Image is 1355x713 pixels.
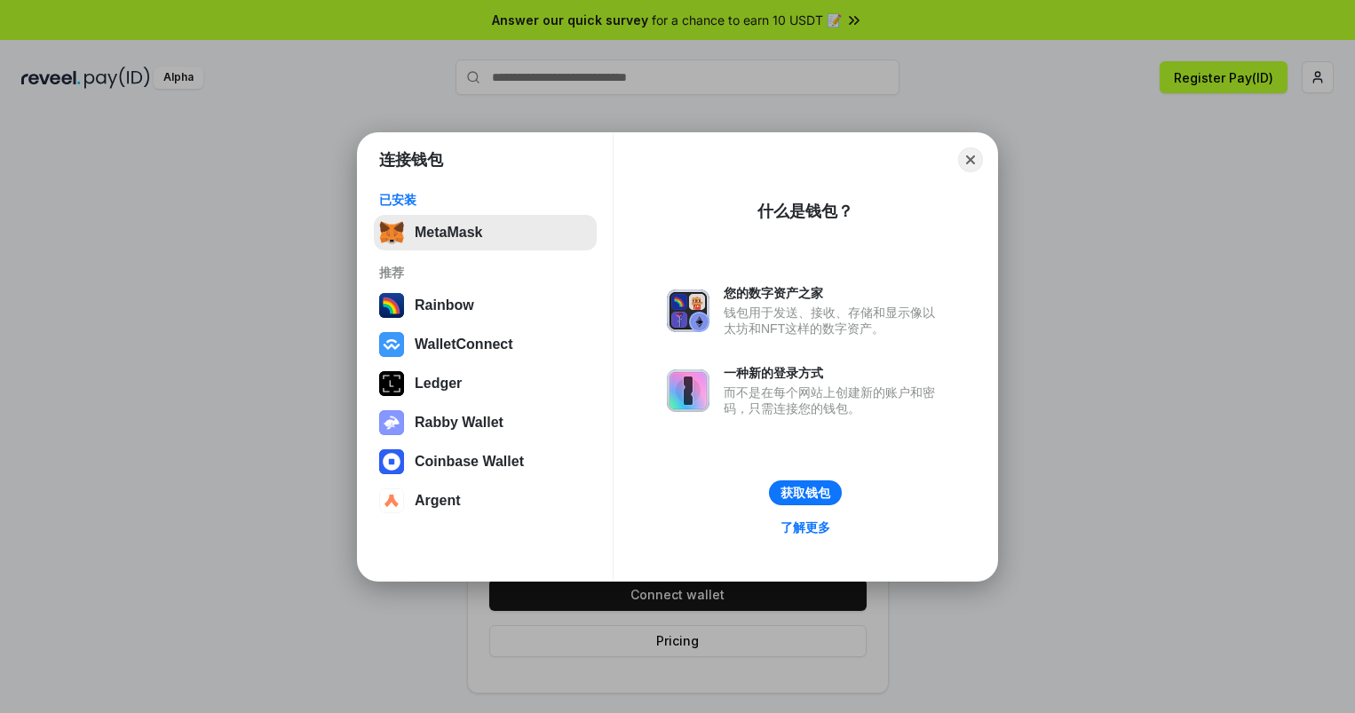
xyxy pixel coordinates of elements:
div: 您的数字资产之家 [724,285,944,301]
button: Rabby Wallet [374,405,597,440]
button: Argent [374,483,597,519]
div: Argent [415,493,461,509]
button: Ledger [374,366,597,401]
img: svg+xml,%3Csvg%20width%3D%2228%22%20height%3D%2228%22%20viewBox%3D%220%200%2028%2028%22%20fill%3D... [379,449,404,474]
img: svg+xml,%3Csvg%20fill%3D%22none%22%20height%3D%2233%22%20viewBox%3D%220%200%2035%2033%22%20width%... [379,220,404,245]
div: 什么是钱包？ [757,201,853,222]
div: 钱包用于发送、接收、存储和显示像以太坊和NFT这样的数字资产。 [724,305,944,337]
div: 推荐 [379,265,591,281]
div: Rainbow [415,297,474,313]
div: Rabby Wallet [415,415,503,431]
div: 获取钱包 [781,485,830,501]
div: 已安装 [379,192,591,208]
button: WalletConnect [374,327,597,362]
div: 一种新的登录方式 [724,365,944,381]
div: MetaMask [415,225,482,241]
div: WalletConnect [415,337,513,353]
img: svg+xml,%3Csvg%20xmlns%3D%22http%3A%2F%2Fwww.w3.org%2F2000%2Fsvg%22%20fill%3D%22none%22%20viewBox... [667,369,709,412]
img: svg+xml,%3Csvg%20xmlns%3D%22http%3A%2F%2Fwww.w3.org%2F2000%2Fsvg%22%20fill%3D%22none%22%20viewBox... [379,410,404,435]
img: svg+xml,%3Csvg%20width%3D%2228%22%20height%3D%2228%22%20viewBox%3D%220%200%2028%2028%22%20fill%3D... [379,332,404,357]
img: svg+xml,%3Csvg%20xmlns%3D%22http%3A%2F%2Fwww.w3.org%2F2000%2Fsvg%22%20fill%3D%22none%22%20viewBox... [667,289,709,332]
button: Coinbase Wallet [374,444,597,479]
button: Close [958,147,983,172]
img: svg+xml,%3Csvg%20xmlns%3D%22http%3A%2F%2Fwww.w3.org%2F2000%2Fsvg%22%20width%3D%2228%22%20height%3... [379,371,404,396]
h1: 连接钱包 [379,149,443,170]
img: svg+xml,%3Csvg%20width%3D%2228%22%20height%3D%2228%22%20viewBox%3D%220%200%2028%2028%22%20fill%3D... [379,488,404,513]
button: MetaMask [374,215,597,250]
button: Rainbow [374,288,597,323]
div: Coinbase Wallet [415,454,524,470]
a: 了解更多 [770,516,841,539]
button: 获取钱包 [769,480,842,505]
div: 了解更多 [781,519,830,535]
div: 而不是在每个网站上创建新的账户和密码，只需连接您的钱包。 [724,384,944,416]
img: svg+xml,%3Csvg%20width%3D%22120%22%20height%3D%22120%22%20viewBox%3D%220%200%20120%20120%22%20fil... [379,293,404,318]
div: Ledger [415,376,462,392]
